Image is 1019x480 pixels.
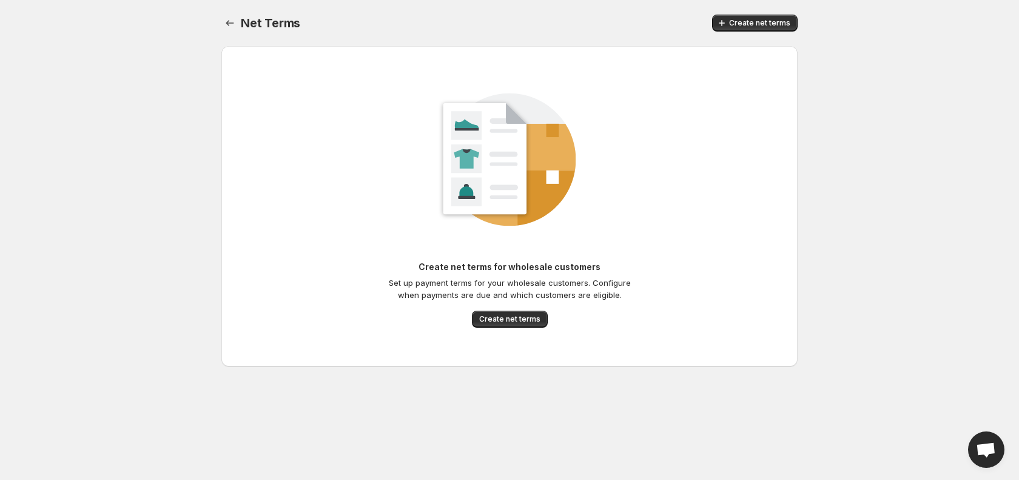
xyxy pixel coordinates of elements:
[388,261,631,273] p: Create net terms for wholesale customers
[729,18,790,28] span: Create net terms
[968,431,1004,468] div: Open chat
[221,15,238,32] button: Back
[241,16,300,30] span: Net Terms
[479,314,540,324] span: Create net terms
[712,15,798,32] button: Create net terms
[472,311,548,328] button: Create net terms
[388,277,631,301] p: Set up payment terms for your wholesale customers. Configure when payments are due and which cust...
